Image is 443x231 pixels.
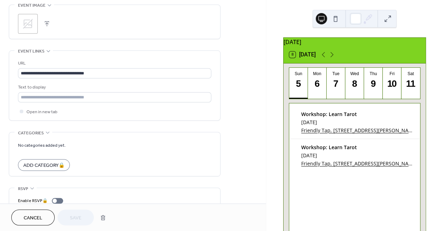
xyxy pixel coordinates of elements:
span: Event image [18,2,45,9]
div: Wed [347,71,362,76]
div: Fri [385,71,399,76]
div: URL [18,60,210,67]
div: 6 [311,78,323,90]
div: 9 [368,78,379,90]
div: Text to display [18,84,210,91]
button: Sun5 [289,68,308,99]
button: Sat11 [401,68,420,99]
div: Workshop: Learn Tarot [301,144,413,151]
span: Open in new tab [26,108,57,116]
span: RSVP [18,185,28,192]
div: Sat [403,71,418,76]
button: Tue7 [327,68,345,99]
div: 10 [386,78,398,90]
button: Cancel [11,209,55,225]
button: 8[DATE] [287,50,318,60]
div: Sun [291,71,306,76]
button: Wed8 [345,68,364,99]
div: 11 [405,78,417,90]
button: Fri10 [383,68,401,99]
button: Thu9 [364,68,383,99]
span: Cancel [24,214,42,222]
a: Friendly Tap, [STREET_ADDRESS][PERSON_NAME][PERSON_NAME] [301,160,413,167]
div: Workshop: Learn Tarot [301,111,413,117]
div: 8 [349,78,360,90]
div: Thu [366,71,381,76]
div: [DATE] [301,119,413,126]
div: ; [18,14,38,34]
a: Friendly Tap, [STREET_ADDRESS][PERSON_NAME][PERSON_NAME] [301,127,413,134]
div: Mon [310,71,324,76]
span: Categories [18,129,44,136]
div: 5 [293,78,304,90]
div: [DATE] [301,152,413,159]
div: 7 [330,78,342,90]
button: Mon6 [308,68,327,99]
div: [DATE] [284,38,426,46]
span: Event links [18,48,44,55]
div: Tue [329,71,343,76]
span: No categories added yet. [18,142,66,149]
